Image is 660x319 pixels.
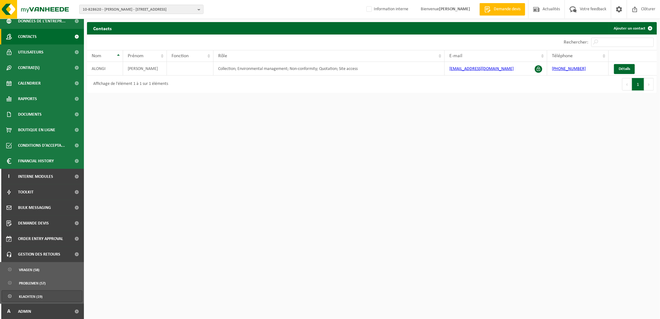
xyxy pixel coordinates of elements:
[18,29,37,44] span: Contacts
[449,53,462,58] span: E-mail
[213,62,445,76] td: Collection; Environmental management; Non-conformity; Quotation; Site access
[614,64,635,74] a: Détails
[172,53,189,58] span: Fonction
[622,78,632,90] button: Previous
[128,53,144,58] span: Prénom
[564,40,588,45] label: Rechercher:
[2,290,82,302] a: Klachten (19)
[19,277,46,289] span: Problemen (57)
[2,264,82,275] a: Vragen (58)
[19,291,43,303] span: Klachten (19)
[439,7,470,12] strong: [PERSON_NAME]
[609,22,656,35] a: Ajouter un contact
[18,44,44,60] span: Utilisateurs
[492,6,522,12] span: Demande devis
[18,215,49,231] span: Demande devis
[2,277,82,289] a: Problemen (57)
[18,76,41,91] span: Calendrier
[19,264,39,276] span: Vragen (58)
[92,53,101,58] span: Nom
[6,169,12,184] span: I
[218,53,227,58] span: Rôle
[18,169,53,184] span: Interne modules
[18,153,54,169] span: Financial History
[18,138,65,153] span: Conditions d'accepta...
[18,200,51,215] span: Bulk Messaging
[18,231,63,247] span: Order entry approval
[18,122,55,138] span: Boutique en ligne
[479,3,525,16] a: Demande devis
[90,79,168,90] div: Affichage de l'élément 1 à 1 sur 1 éléments
[619,67,630,71] span: Détails
[552,53,573,58] span: Téléphone
[18,247,60,262] span: Gestion des retours
[83,5,195,14] span: 10-828620 - [PERSON_NAME] - [STREET_ADDRESS]
[79,5,204,14] button: 10-828620 - [PERSON_NAME] - [STREET_ADDRESS]
[644,78,654,90] button: Next
[18,184,34,200] span: Toolkit
[87,22,118,34] h2: Contacts
[632,78,644,90] button: 1
[18,91,37,107] span: Rapports
[552,67,586,71] a: [PHONE_NUMBER]
[18,13,66,29] span: Données de l'entrepr...
[365,5,408,14] label: Information interne
[18,60,39,76] span: Contrat(s)
[87,62,123,76] td: ALONGI
[123,62,167,76] td: [PERSON_NAME]
[18,107,42,122] span: Documents
[449,67,514,71] a: [EMAIL_ADDRESS][DOMAIN_NAME]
